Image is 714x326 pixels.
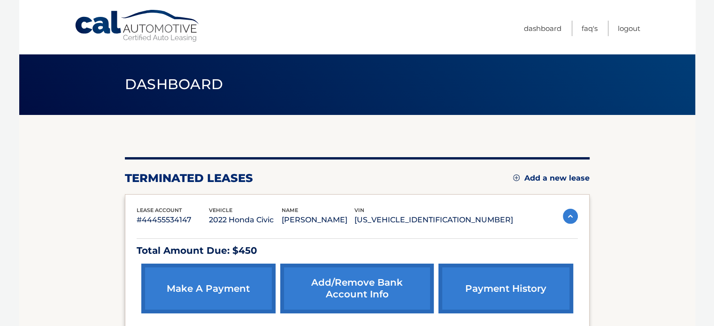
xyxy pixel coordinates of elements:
[141,264,276,313] a: make a payment
[524,21,561,36] a: Dashboard
[563,209,578,224] img: accordion-active.svg
[438,264,573,313] a: payment history
[513,174,590,183] a: Add a new lease
[209,207,232,213] span: vehicle
[125,171,253,185] h2: terminated leases
[137,213,209,227] p: #44455534147
[280,264,434,313] a: Add/Remove bank account info
[137,243,578,259] p: Total Amount Due: $450
[582,21,598,36] a: FAQ's
[354,213,513,227] p: [US_VEHICLE_IDENTIFICATION_NUMBER]
[125,76,223,93] span: Dashboard
[282,213,354,227] p: [PERSON_NAME]
[74,9,201,43] a: Cal Automotive
[513,174,520,181] img: add.svg
[354,207,364,213] span: vin
[209,213,282,227] p: 2022 Honda Civic
[137,207,182,213] span: lease account
[618,21,640,36] a: Logout
[282,207,298,213] span: name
